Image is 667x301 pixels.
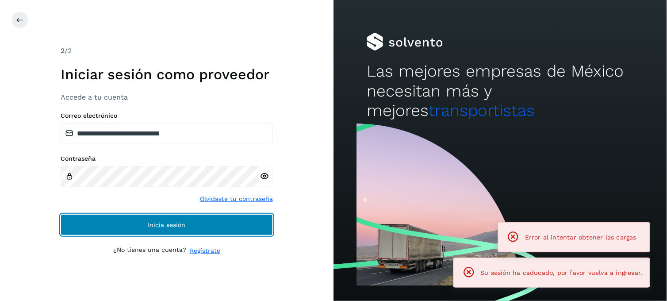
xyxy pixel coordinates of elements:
a: Olvidaste tu contraseña [200,194,273,204]
button: Inicia sesión [61,214,273,235]
span: transportistas [429,101,535,120]
a: Regístrate [190,246,220,255]
label: Contraseña [61,155,273,162]
span: 2 [61,46,65,55]
h2: Las mejores empresas de México necesitan más y mejores [367,62,633,120]
label: Correo electrónico [61,112,273,120]
p: ¿No tienes una cuenta? [113,246,186,255]
h3: Accede a tu cuenta [61,93,273,101]
span: Su sesión ha caducado, por favor vuelva a ingresar. [481,269,643,276]
h1: Iniciar sesión como proveedor [61,66,273,83]
span: Error al intentar obtener las cargas [525,234,636,241]
div: /2 [61,46,273,56]
span: Inicia sesión [148,222,186,228]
